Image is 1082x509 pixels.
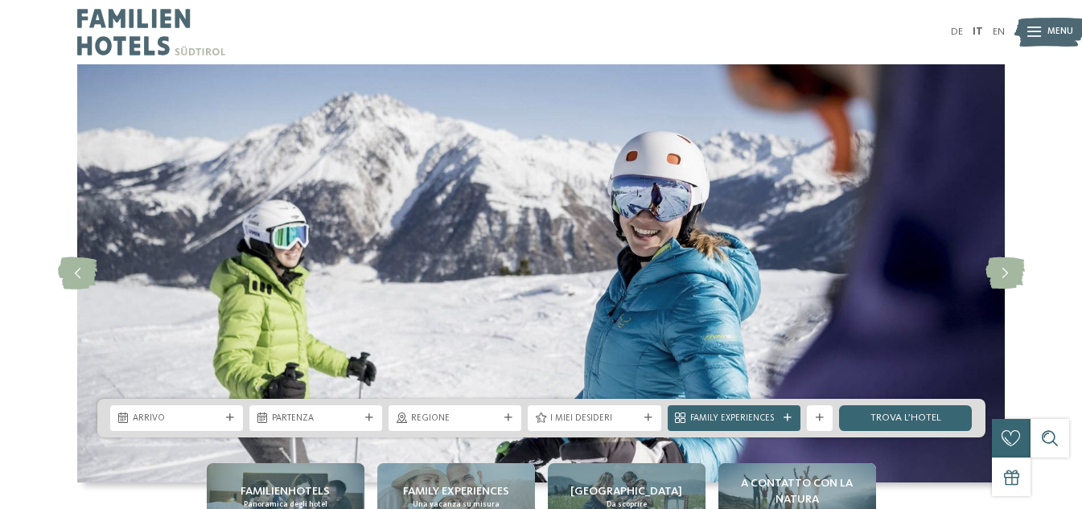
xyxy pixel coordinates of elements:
[1047,26,1073,39] span: Menu
[570,483,682,499] span: [GEOGRAPHIC_DATA]
[550,413,638,425] span: I miei desideri
[839,405,972,431] a: trova l’hotel
[403,483,509,499] span: Family experiences
[951,27,963,37] a: DE
[993,27,1005,37] a: EN
[77,64,1005,482] img: Hotel sulle piste da sci per bambini: divertimento senza confini
[272,413,360,425] span: Partenza
[133,413,220,425] span: Arrivo
[973,27,983,37] a: IT
[411,413,499,425] span: Regione
[725,475,870,507] span: A contatto con la natura
[690,413,778,425] span: Family Experiences
[241,483,330,499] span: Familienhotels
